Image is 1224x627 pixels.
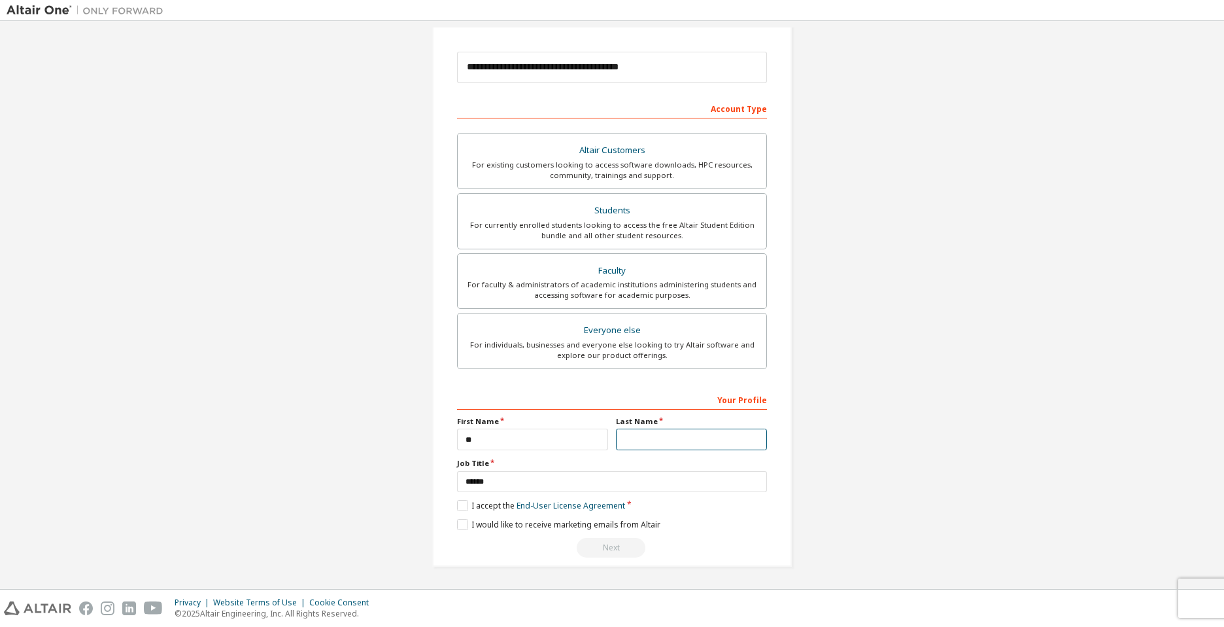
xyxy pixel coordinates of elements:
label: First Name [457,416,608,427]
div: For faculty & administrators of academic institutions administering students and accessing softwa... [466,279,758,300]
div: Privacy [175,598,213,608]
img: altair_logo.svg [4,601,71,615]
div: For existing customers looking to access software downloads, HPC resources, community, trainings ... [466,160,758,181]
a: End-User License Agreement [517,500,625,511]
div: For currently enrolled students looking to access the free Altair Student Edition bundle and all ... [466,220,758,241]
label: Last Name [616,416,767,427]
div: Cookie Consent [309,598,377,608]
div: Faculty [466,262,758,280]
label: Job Title [457,458,767,469]
img: instagram.svg [101,601,114,615]
label: I accept the [457,500,625,511]
div: Everyone else [466,321,758,340]
div: Read and acccept EULA to continue [457,538,767,558]
p: © 2025 Altair Engineering, Inc. All Rights Reserved. [175,608,377,619]
img: youtube.svg [144,601,163,615]
img: Altair One [7,4,170,17]
div: Altair Customers [466,141,758,160]
img: facebook.svg [79,601,93,615]
div: Website Terms of Use [213,598,309,608]
label: I would like to receive marketing emails from Altair [457,519,660,530]
div: Account Type [457,98,767,118]
img: linkedin.svg [122,601,136,615]
div: For individuals, businesses and everyone else looking to try Altair software and explore our prod... [466,340,758,361]
div: Students [466,202,758,220]
div: Your Profile [457,389,767,410]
